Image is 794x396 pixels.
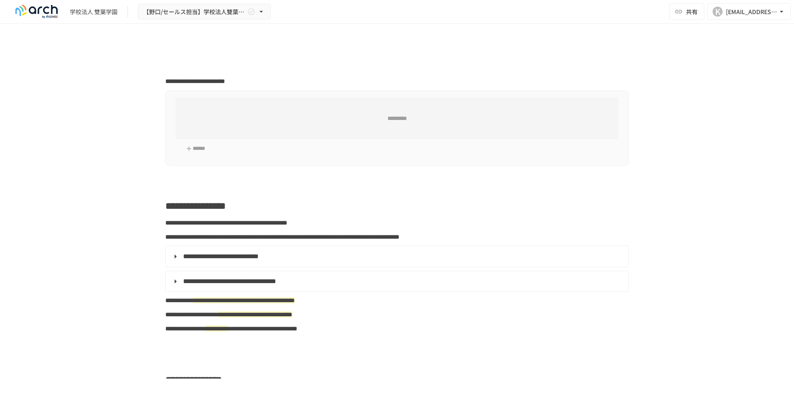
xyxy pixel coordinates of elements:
button: 【野口/セールス担当】学校法人雙葉学園様_初期設定サポート [138,4,271,20]
button: 共有 [669,3,704,20]
img: logo-default@2x-9cf2c760.svg [10,5,63,18]
span: 【野口/セールス担当】学校法人雙葉学園様_初期設定サポート [143,7,245,17]
div: 学校法人 雙葉学園 [70,7,118,16]
span: 共有 [686,7,698,16]
button: K[EMAIL_ADDRESS][DOMAIN_NAME] [708,3,791,20]
div: [EMAIL_ADDRESS][DOMAIN_NAME] [726,7,777,17]
div: K [713,7,723,17]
